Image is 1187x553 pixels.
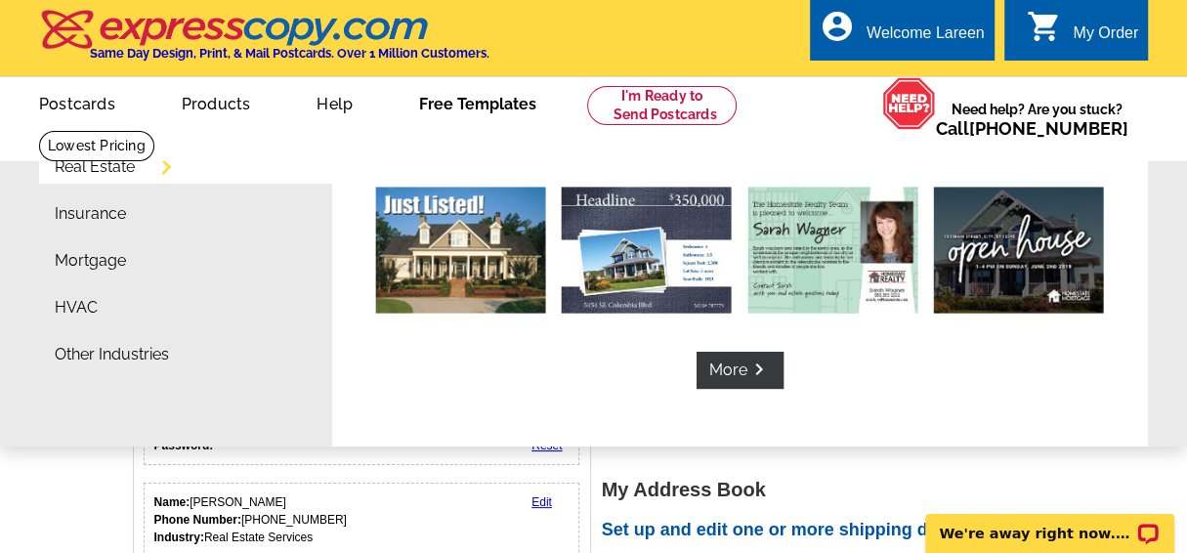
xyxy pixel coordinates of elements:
[697,352,784,389] a: Morekeyboard_arrow_right
[55,253,126,269] a: Mortgage
[882,77,936,130] img: help
[934,188,1104,314] img: Open house
[150,79,282,125] a: Products
[602,520,1071,541] h2: Set up and edit one or more shipping destinations.
[375,188,545,314] img: Just listed
[285,79,384,125] a: Help
[969,118,1128,139] a: [PHONE_NUMBER]
[154,439,214,452] strong: Password:
[1026,21,1138,46] a: shopping_cart My Order
[912,491,1187,553] iframe: LiveChat chat widget
[55,347,169,362] a: Other Industries
[55,159,135,175] a: Real Estate
[154,495,191,509] strong: Name:
[154,493,347,546] div: [PERSON_NAME] [PHONE_NUMBER] Real Estate Services
[820,9,855,44] i: account_circle
[1026,9,1061,44] i: shopping_cart
[562,188,732,314] img: Just sold
[154,513,241,527] strong: Phone Number:
[55,300,98,316] a: HVAC
[39,23,489,61] a: Same Day Design, Print, & Mail Postcards. Over 1 Million Customers.
[531,439,562,452] a: Reset
[388,79,568,125] a: Free Templates
[55,206,126,222] a: Insurance
[531,495,552,509] a: Edit
[1073,24,1138,52] div: My Order
[867,24,985,52] div: Welcome Lareen
[936,100,1138,139] span: Need help? Are you stuck?
[90,46,489,61] h4: Same Day Design, Print, & Mail Postcards. Over 1 Million Customers.
[8,79,147,125] a: Postcards
[747,188,917,314] img: Market report
[154,531,204,544] strong: Industry:
[602,480,1071,500] h1: My Address Book
[936,118,1128,139] span: Call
